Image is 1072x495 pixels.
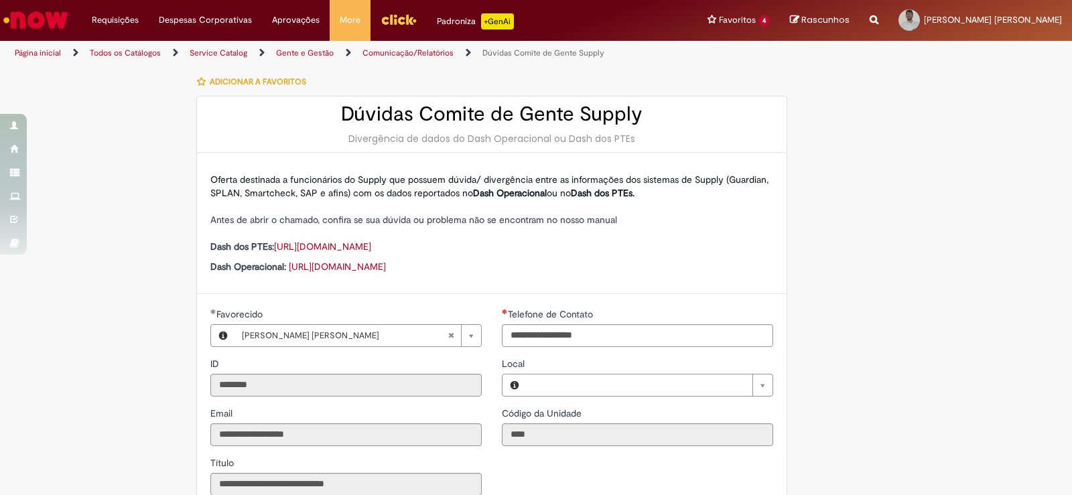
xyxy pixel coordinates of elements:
[210,357,222,370] label: Somente leitura - ID
[10,41,705,66] ul: Trilhas de página
[210,423,482,446] input: Email
[210,456,237,470] label: Somente leitura - Título
[190,48,247,58] a: Service Catalog
[502,324,773,347] input: Telefone de Contato
[210,103,773,125] h2: Dúvidas Comite de Gente Supply
[441,325,461,346] abbr: Limpar campo Favorecido
[242,325,448,346] span: [PERSON_NAME] [PERSON_NAME]
[502,407,584,420] label: Somente leitura - Código da Unidade
[790,14,850,27] a: Rascunhos
[289,261,386,273] a: [URL][DOMAIN_NAME]
[159,13,252,27] span: Despesas Corporativas
[210,407,235,419] span: Somente leitura - Email
[272,13,320,27] span: Aprovações
[210,132,773,145] div: Divergência de dados do Dash Operacional ou Dash dos PTEs
[210,240,274,253] strong: Dash dos PTEs:
[211,325,235,346] button: Favorecido, Visualizar este registro Thiago Soares Macedo
[503,374,527,396] button: Local, Visualizar este registro
[1,7,70,33] img: ServiceNow
[210,173,768,199] span: Oferta destinada a funcionários do Supply que possuem dúvida/ divergência entre as informações do...
[481,13,514,29] p: +GenAi
[92,13,139,27] span: Requisições
[210,457,237,469] span: Somente leitura - Título
[210,374,482,397] input: ID
[210,214,617,226] span: Antes de abrir o chamado, confira se sua dúvida ou problema não se encontram no nosso manual
[508,308,596,320] span: Telefone de Contato
[276,48,334,58] a: Gente e Gestão
[381,9,417,29] img: click_logo_yellow_360x200.png
[502,423,773,446] input: Código da Unidade
[924,14,1062,25] span: [PERSON_NAME] [PERSON_NAME]
[210,76,306,87] span: Adicionar a Favoritos
[527,374,773,396] a: Limpar campo Local
[90,48,161,58] a: Todos os Catálogos
[571,187,634,199] strong: Dash dos PTEs.
[758,15,770,27] span: 4
[502,407,584,419] span: Somente leitura - Código da Unidade
[210,358,222,370] span: Somente leitura - ID
[210,407,235,420] label: Somente leitura - Email
[482,48,604,58] a: Dúvidas Comite de Gente Supply
[473,187,547,199] strong: Dash Operacional
[196,68,314,96] button: Adicionar a Favoritos
[719,13,756,27] span: Favoritos
[210,261,286,273] strong: Dash Operacional:
[15,48,61,58] a: Página inicial
[362,48,454,58] a: Comunicação/Relatórios
[216,308,265,320] span: Favorecido, Thiago Soares Macedo
[502,309,508,314] span: Obrigatório Preenchido
[437,13,514,29] div: Padroniza
[340,13,360,27] span: More
[502,358,527,370] span: Local
[274,240,371,253] a: [URL][DOMAIN_NAME]
[801,13,850,26] span: Rascunhos
[210,309,216,314] span: Obrigatório Preenchido
[235,325,481,346] a: [PERSON_NAME] [PERSON_NAME]Limpar campo Favorecido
